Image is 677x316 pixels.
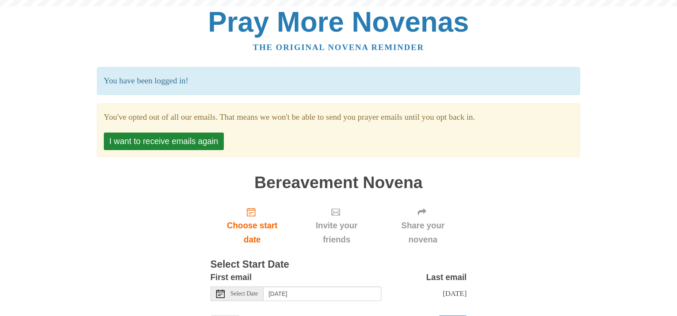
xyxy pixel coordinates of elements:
section: You've opted out of all our emails. That means we won't be able to send you prayer emails until y... [104,110,573,124]
a: Choose start date [211,200,294,251]
a: Pray More Novenas [208,6,469,38]
h1: Bereavement Novena [211,174,467,192]
h3: Select Start Date [211,259,467,270]
div: Click "Next" to confirm your start date first. [294,200,379,251]
span: [DATE] [443,289,466,298]
button: I want to receive emails again [104,133,224,150]
label: Last email [426,270,467,284]
div: Click "Next" to confirm your start date first. [379,200,467,251]
label: First email [211,270,252,284]
span: Choose start date [219,219,286,247]
a: The original novena reminder [253,43,424,52]
p: You have been logged in! [97,67,580,95]
span: Select Date [231,291,258,297]
span: Invite your friends [302,219,370,247]
span: Share your novena [388,219,458,247]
